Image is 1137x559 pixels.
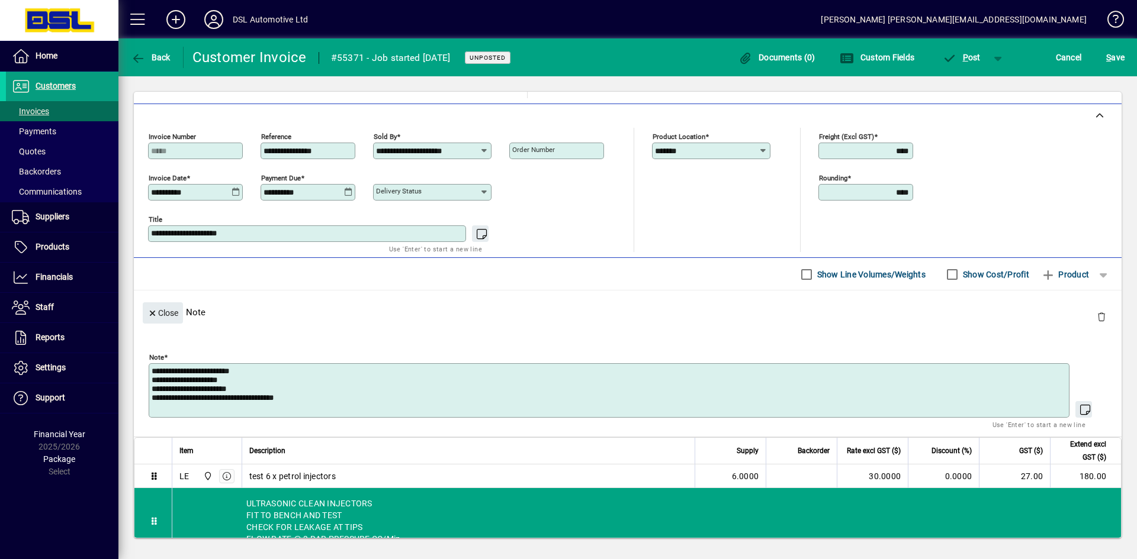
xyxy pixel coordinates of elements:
[131,53,171,62] span: Back
[840,53,914,62] span: Custom Fields
[261,174,301,182] mat-label: Payment due
[149,133,196,141] mat-label: Invoice number
[821,10,1087,29] div: [PERSON_NAME] [PERSON_NAME][EMAIL_ADDRESS][DOMAIN_NAME]
[1056,48,1082,67] span: Cancel
[149,215,162,224] mat-label: Title
[36,81,76,91] span: Customers
[512,146,555,154] mat-label: Order number
[819,133,874,141] mat-label: Freight (excl GST)
[36,302,54,312] span: Staff
[12,106,49,116] span: Invoices
[819,174,847,182] mat-label: Rounding
[470,54,506,62] span: Unposted
[732,470,759,482] span: 6.0000
[979,464,1050,488] td: 27.00
[1050,464,1121,488] td: 180.00
[36,272,73,282] span: Financials
[993,418,1085,431] mat-hint: Use 'Enter' to start a new line
[1106,53,1111,62] span: S
[1087,311,1116,322] app-page-header-button: Delete
[172,488,1121,554] div: ULTRASONIC CLEAN INJECTORS FIT TO BENCH AND TEST CHECK FOR LEAKAGE AT TIPS FLOW RATE @ 3 BAR PRES...
[961,269,1029,280] label: Show Cost/Profit
[6,293,118,322] a: Staff
[331,49,451,67] div: #55371 - Job started [DATE]
[1019,444,1043,457] span: GST ($)
[844,470,901,482] div: 30.0000
[1087,302,1116,331] button: Delete
[34,429,85,439] span: Financial Year
[737,444,759,457] span: Supply
[249,470,336,482] span: test 6 x petrol injectors
[195,9,233,30] button: Profile
[12,147,46,156] span: Quotes
[157,9,195,30] button: Add
[192,48,307,67] div: Customer Invoice
[43,454,75,464] span: Package
[179,470,189,482] div: LE
[149,174,187,182] mat-label: Invoice date
[815,269,926,280] label: Show Line Volumes/Weights
[936,47,987,68] button: Post
[143,302,183,324] button: Close
[6,161,118,182] a: Backorders
[6,232,118,262] a: Products
[389,242,482,256] mat-hint: Use 'Enter' to start a new line
[942,53,981,62] span: ost
[36,393,65,402] span: Support
[128,47,174,68] button: Back
[1035,264,1095,285] button: Product
[1041,265,1089,284] span: Product
[140,307,186,318] app-page-header-button: Close
[847,444,901,457] span: Rate excl GST ($)
[261,133,291,141] mat-label: Reference
[1103,47,1128,68] button: Save
[798,444,830,457] span: Backorder
[963,53,968,62] span: P
[12,127,56,136] span: Payments
[6,182,118,202] a: Communications
[6,383,118,413] a: Support
[36,51,57,60] span: Home
[200,470,214,483] span: Central
[908,464,979,488] td: 0.0000
[233,10,308,29] div: DSL Automotive Ltd
[837,47,917,68] button: Custom Fields
[376,187,422,195] mat-label: Delivery status
[6,353,118,383] a: Settings
[6,101,118,121] a: Invoices
[36,212,69,221] span: Suppliers
[374,133,397,141] mat-label: Sold by
[653,133,705,141] mat-label: Product location
[738,53,815,62] span: Documents (0)
[6,202,118,232] a: Suppliers
[179,444,194,457] span: Item
[6,41,118,71] a: Home
[36,242,69,251] span: Products
[6,141,118,161] a: Quotes
[134,290,1122,334] div: Note
[249,444,285,457] span: Description
[1099,2,1122,41] a: Knowledge Base
[149,353,164,361] mat-label: Note
[36,363,66,372] span: Settings
[6,121,118,141] a: Payments
[1053,47,1085,68] button: Cancel
[12,167,61,176] span: Backorders
[735,47,818,68] button: Documents (0)
[6,323,118,353] a: Reports
[147,303,178,323] span: Close
[36,332,65,342] span: Reports
[6,263,118,292] a: Financials
[1058,438,1106,464] span: Extend excl GST ($)
[932,444,972,457] span: Discount (%)
[1106,48,1125,67] span: ave
[12,187,82,196] span: Communications
[118,47,184,68] app-page-header-button: Back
